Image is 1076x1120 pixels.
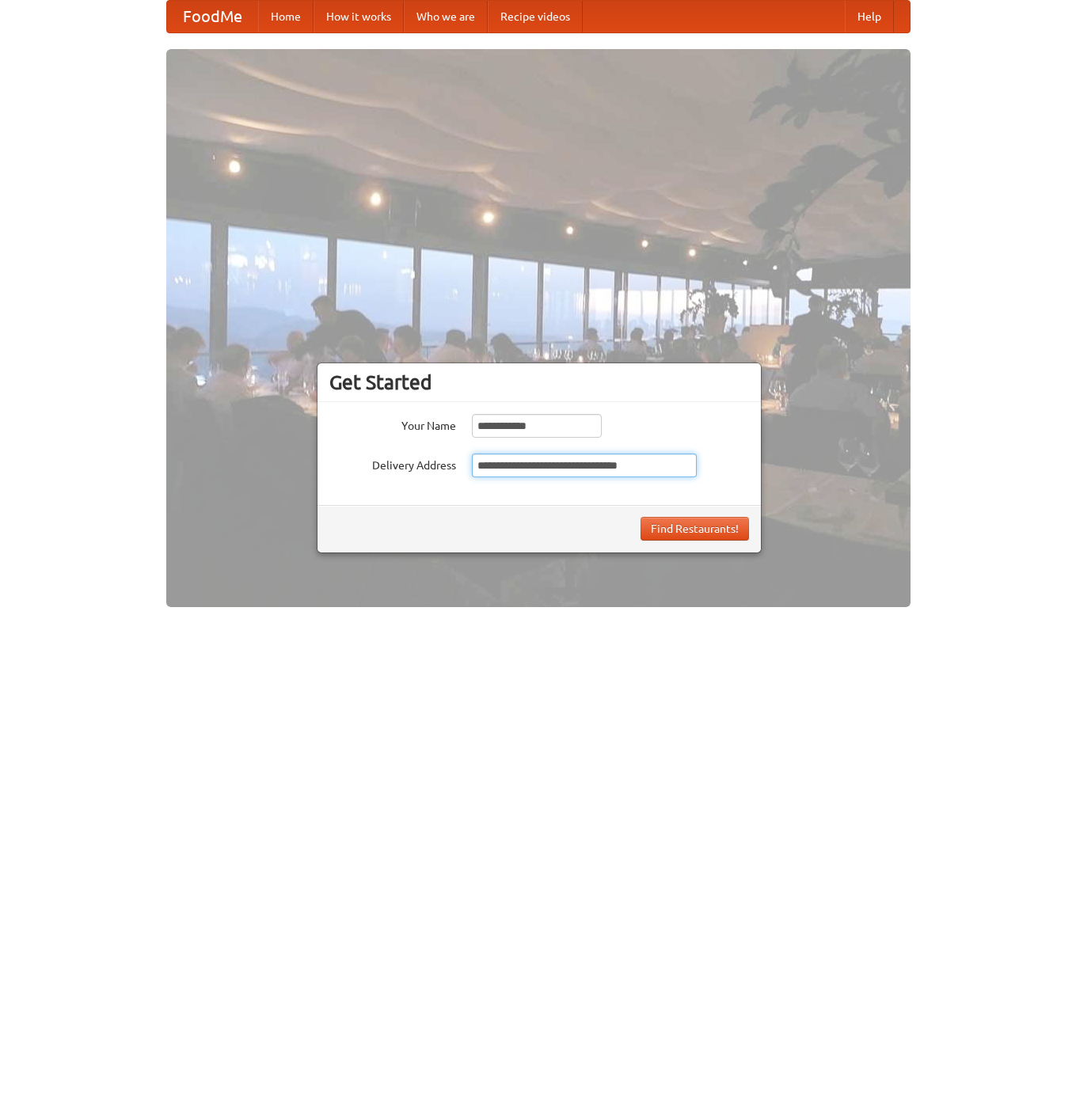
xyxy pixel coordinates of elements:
a: Home [258,1,314,32]
label: Your Name [329,414,456,434]
a: FoodMe [167,1,258,32]
h3: Get Started [329,370,749,394]
button: Find Restaurants! [641,517,749,541]
a: How it works [314,1,404,32]
a: Recipe videos [488,1,583,32]
label: Delivery Address [329,454,456,473]
a: Help [845,1,894,32]
a: Who we are [404,1,488,32]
